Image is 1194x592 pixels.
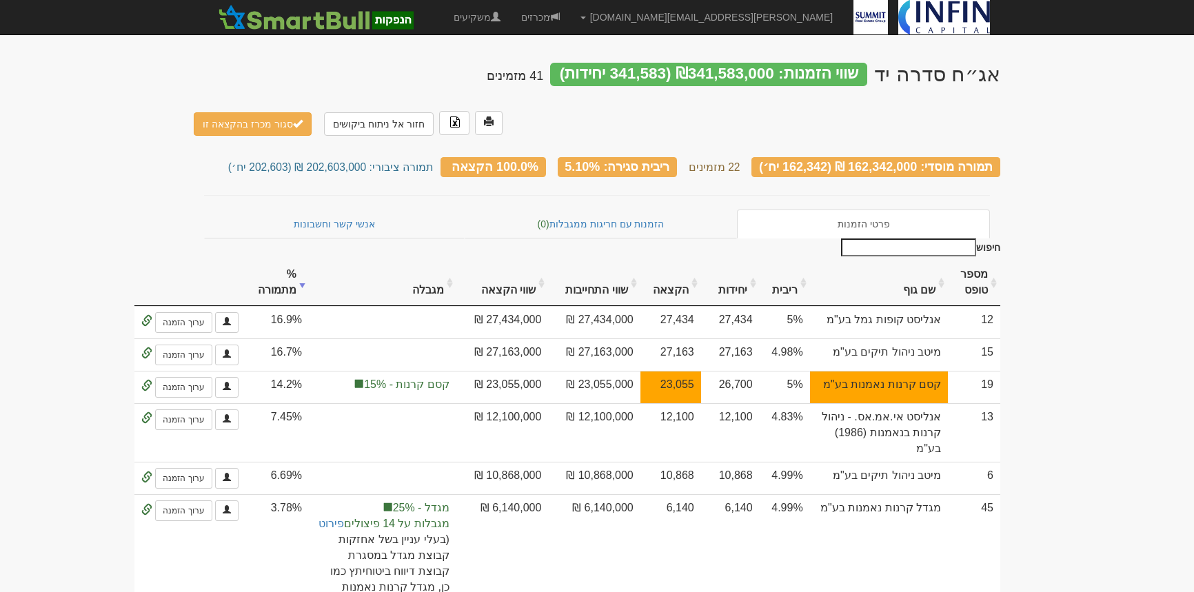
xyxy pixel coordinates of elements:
[810,260,948,306] th: שם גוף : activate to sort column ascending
[155,500,212,521] a: ערוך הזמנה
[841,238,976,256] input: חיפוש
[155,345,212,365] a: ערוך הזמנה
[245,260,309,306] th: % מתמורה: activate to sort column ascending
[640,306,701,338] td: 27,434
[456,306,548,338] td: 27,434,000 ₪
[245,306,309,338] td: 16.9%
[487,70,543,83] h4: 41 מזמינים
[760,338,810,371] td: 4.98%
[948,260,1000,306] th: מספר טופס: activate to sort column ascending
[874,63,1000,85] div: סאמיט אחזקות נדל"ן בע"מ - אג״ח (סדרה יד) - הנפקה לציבור
[689,161,740,173] small: 22 מזמינים
[245,371,309,403] td: 14.2%
[155,377,212,398] a: ערוך הזמנה
[456,260,548,306] th: שווי הקצאה: activate to sort column ascending
[760,403,810,462] td: 4.83%
[316,516,449,532] span: מגבלות על 14 פיצולים
[456,403,548,462] td: 12,100,000 ₪
[465,210,738,238] a: הזמנות עם חריגות ממגבלות(0)
[701,371,760,403] td: 26,700
[810,462,948,494] td: מיטב ניהול תיקים בע"מ
[701,403,760,462] td: 12,100
[155,468,212,489] a: ערוך הזמנה
[760,306,810,338] td: 5%
[640,462,701,494] td: 10,868
[194,112,312,136] button: סגור מכרז בהקצאה זו
[548,338,640,371] td: 27,163,000 ₪
[760,462,810,494] td: 4.99%
[214,3,417,31] img: SmartBull Logo
[548,260,640,306] th: שווי התחייבות: activate to sort column ascending
[948,403,1000,462] td: 13
[324,112,434,136] a: חזור אל ניתוח ביקושים
[550,63,867,86] div: שווי הזמנות: ₪341,583,000 (341,583 יחידות)
[948,462,1000,494] td: 6
[701,260,760,306] th: יחידות: activate to sort column ascending
[948,371,1000,403] td: 19
[737,210,990,238] a: פרטי הזמנות
[245,462,309,494] td: 6.69%
[538,218,549,229] span: (0)
[948,306,1000,338] td: 12
[316,377,449,393] span: קסם קרנות - 15%
[751,157,1000,177] div: תמורה מוסדי: 162,342,000 ₪ (162,342 יח׳)
[228,161,434,173] small: תמורה ציבורי: 202,603,000 ₪ (202,603 יח׳)
[452,160,538,174] span: 100.0% הקצאה
[318,518,344,529] a: פירוט
[701,462,760,494] td: 10,868
[701,306,760,338] td: 27,434
[640,338,701,371] td: 27,163
[548,403,640,462] td: 12,100,000 ₪
[810,371,948,403] td: קסם קרנות נאמנות בע"מ
[640,403,701,462] td: 12,100
[810,403,948,462] td: אנליסט אי.אמ.אס. - ניהול קרנות בנאמנות (1986) בע"מ
[245,338,309,371] td: 16.7%
[760,371,810,403] td: 5%
[456,338,548,371] td: 27,163,000 ₪
[155,409,212,430] a: ערוך הזמנה
[548,462,640,494] td: 10,868,000 ₪
[836,238,1000,256] label: חיפוש
[548,306,640,338] td: 27,434,000 ₪
[810,338,948,371] td: מיטב ניהול תיקים בע"מ
[701,338,760,371] td: 27,163
[309,260,456,306] th: מגבלה: activate to sort column ascending
[456,462,548,494] td: 10,868,000 ₪
[245,403,309,462] td: 7.45%
[558,157,678,177] div: ריבית סגירה: 5.10%
[456,371,548,403] td: 23,055,000 ₪
[640,260,701,306] th: הקצאה: activate to sort column ascending
[810,306,948,338] td: אנליסט קופות גמל בע"מ
[760,260,810,306] th: ריבית : activate to sort column ascending
[155,312,212,333] a: ערוך הזמנה
[449,116,461,127] img: excel-file-black.png
[640,371,701,403] td: אחוז הקצאה להצעה זו 86.3%
[204,210,465,238] a: אנשי קשר וחשבונות
[309,371,456,403] td: הקצאה בפועל לקבוצה 'קסם קרנות' 15.0%
[316,500,449,516] span: מגדל - 25%
[548,371,640,403] td: 23,055,000 ₪
[948,338,1000,371] td: 15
